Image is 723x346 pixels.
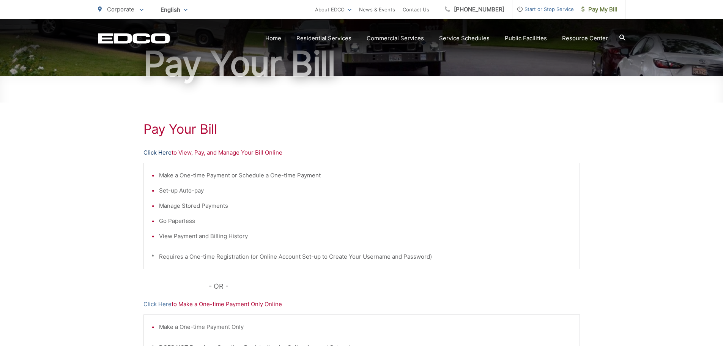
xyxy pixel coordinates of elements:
[315,5,351,14] a: About EDCO
[151,252,572,261] p: * Requires a One-time Registration (or Online Account Set-up to Create Your Username and Password)
[159,216,572,226] li: Go Paperless
[159,232,572,241] li: View Payment and Billing History
[98,45,625,83] h1: Pay Your Bill
[143,148,580,157] p: to View, Pay, and Manage Your Bill Online
[159,322,572,332] li: Make a One-time Payment Only
[98,33,170,44] a: EDCD logo. Return to the homepage.
[159,201,572,210] li: Manage Stored Payments
[562,34,608,43] a: Resource Center
[296,34,351,43] a: Residential Services
[403,5,429,14] a: Contact Us
[159,186,572,195] li: Set-up Auto-pay
[143,122,580,137] h1: Pay Your Bill
[367,34,424,43] a: Commercial Services
[143,300,580,309] p: to Make a One-time Payment Only Online
[439,34,490,43] a: Service Schedules
[209,281,580,292] p: - OR -
[581,5,617,14] span: Pay My Bill
[107,6,134,13] span: Corporate
[143,148,172,157] a: Click Here
[265,34,281,43] a: Home
[159,171,572,180] li: Make a One-time Payment or Schedule a One-time Payment
[505,34,547,43] a: Public Facilities
[359,5,395,14] a: News & Events
[155,3,193,16] span: English
[143,300,172,309] a: Click Here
